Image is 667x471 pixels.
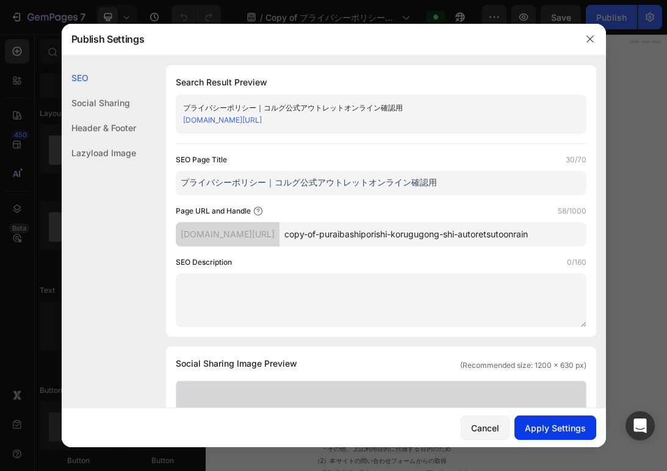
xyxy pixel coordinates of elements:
div: Header & Footer [62,115,136,140]
label: Page URL and Handle [176,205,251,217]
p: （1）利用者からの取得 [172,383,560,401]
button: Cancel [461,415,510,440]
p: ①取得情報： [184,403,579,420]
label: 30/70 [566,154,586,166]
p: 「KORG」又は「KORG Import Division」のブランドを中心としたアウトレット楽器、中古楽器、オリジナルグッズ等の販売サービス「OUTLET MUSIC SHOP」（以下「本サー... [154,124,579,229]
label: 58/1000 [558,205,586,217]
div: Open Intercom Messenger [626,411,655,440]
p: ２．当社は、本サービスの運営サイト（以下「本サイト」といいます）において、以下の個人情報を取得し、利用目的に従って利用いたします。 [154,345,579,381]
div: プライバシーポリシー｜コルグ公式アウトレットオンライン確認用 [183,102,559,114]
div: Lazyload Image [62,140,136,165]
h2: プライバシーポリシー [153,45,580,84]
label: 0/160 [567,256,586,268]
span: Social Sharing Image Preview [176,356,297,371]
h1: Search Result Preview [176,75,586,90]
input: Handle [279,222,586,246]
label: SEO Description [176,256,232,268]
div: Publish Settings [62,23,574,55]
div: [DOMAIN_NAME][URL] [176,222,279,246]
div: Apply Settings [525,422,586,434]
p: 商品購入時又は会員登録時に届け出る氏名、配送先住所、電話番号、メールアドレス等の情報 [184,420,579,456]
button: Apply Settings [514,415,596,440]
p: １．本プライバシーポリシーにおいて、個人情報及び保有個人データとは、個人情報保護法の定義に従うものとし、その他の定義については、「OUTLET MUSIC SHOP利用規約」（以下「利用規約」と... [154,271,579,323]
input: Title [176,171,586,195]
div: SEO [62,65,136,90]
div: Cancel [471,422,499,434]
div: Social Sharing [62,90,136,115]
span: (Recommended size: 1200 x 630 px) [460,360,586,371]
label: SEO Page Title [176,154,227,166]
a: [DOMAIN_NAME][URL] [183,115,262,124]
